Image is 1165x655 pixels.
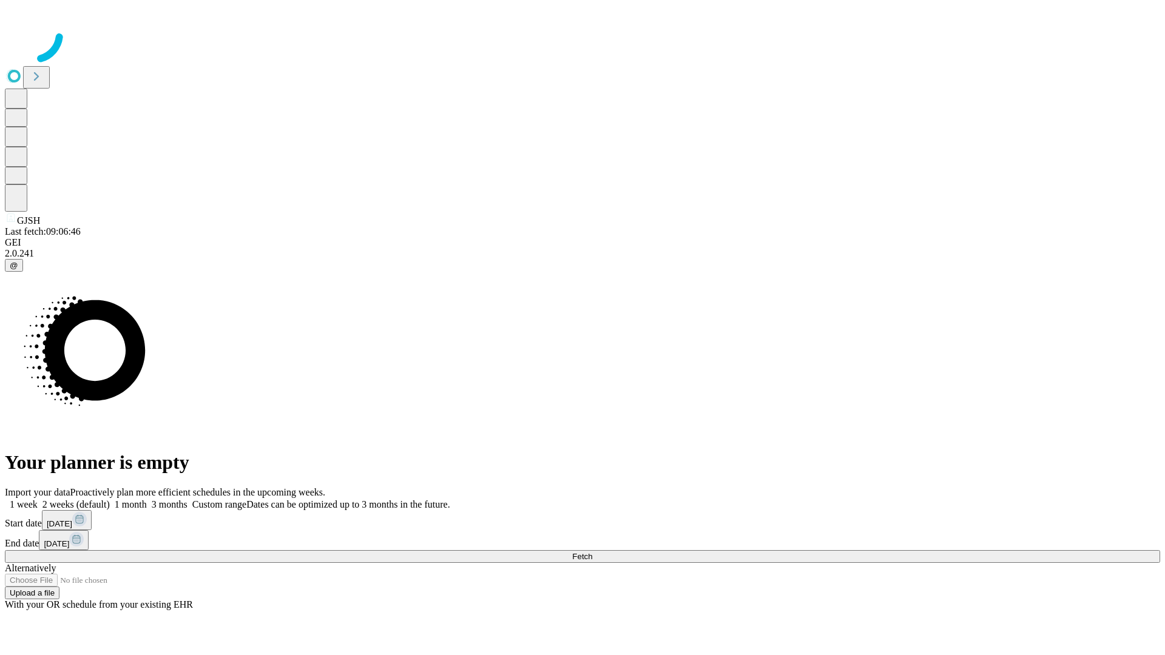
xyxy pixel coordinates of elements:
[5,226,81,237] span: Last fetch: 09:06:46
[5,530,1160,550] div: End date
[192,499,246,509] span: Custom range
[44,539,69,548] span: [DATE]
[5,451,1160,474] h1: Your planner is empty
[47,519,72,528] span: [DATE]
[5,550,1160,563] button: Fetch
[5,487,70,497] span: Import your data
[5,248,1160,259] div: 2.0.241
[152,499,187,509] span: 3 months
[5,510,1160,530] div: Start date
[42,499,110,509] span: 2 weeks (default)
[5,563,56,573] span: Alternatively
[70,487,325,497] span: Proactively plan more efficient schedules in the upcoming weeks.
[5,259,23,272] button: @
[572,552,592,561] span: Fetch
[5,586,59,599] button: Upload a file
[5,237,1160,248] div: GEI
[17,215,40,226] span: GJSH
[42,510,92,530] button: [DATE]
[10,261,18,270] span: @
[246,499,450,509] span: Dates can be optimized up to 3 months in the future.
[115,499,147,509] span: 1 month
[39,530,89,550] button: [DATE]
[10,499,38,509] span: 1 week
[5,599,193,610] span: With your OR schedule from your existing EHR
